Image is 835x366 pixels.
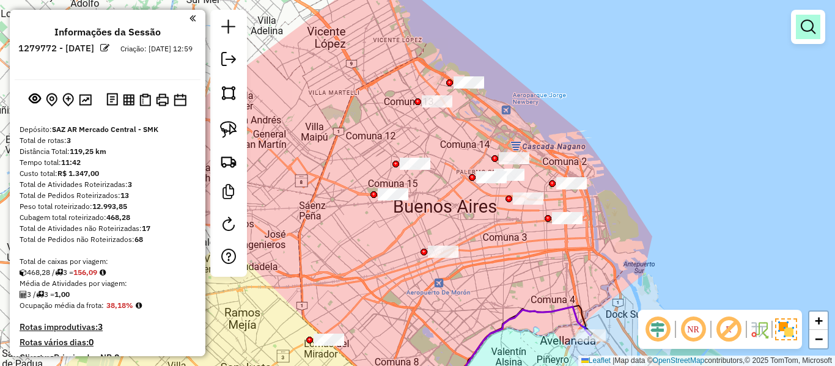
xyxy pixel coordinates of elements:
[20,322,196,332] h4: Rotas improdutivas:
[57,169,99,178] strong: R$ 1.347,00
[20,269,27,276] i: Cubagem total roteirizado
[120,191,129,200] strong: 13
[36,291,44,298] i: Total de rotas
[796,15,820,39] a: Exibir filtros
[73,268,97,277] strong: 156,09
[76,91,94,108] button: Otimizar todas as rotas
[581,356,611,365] a: Leaflet
[220,121,237,138] img: Selecionar atividades - laço
[54,290,70,299] strong: 1,00
[137,91,153,109] button: Visualizar Romaneio
[815,331,823,346] span: −
[26,90,43,109] button: Exibir sessão original
[61,158,81,167] strong: 11:42
[20,146,196,157] div: Distância Total:
[43,90,60,109] button: Centralizar mapa no depósito ou ponto de apoio
[134,235,143,244] strong: 68
[556,177,587,189] div: Atividade não roteirizada - CENCOSUD S.A. (SOLO CHASIS)
[98,321,103,332] strong: 3
[92,202,127,211] strong: 12.993,85
[643,315,672,344] span: Ocultar deslocamento
[815,313,823,328] span: +
[216,15,241,42] a: Nova sessão e pesquisa
[20,223,196,234] div: Total de Atividades não Roteirizadas:
[67,136,71,145] strong: 3
[20,179,196,190] div: Total de Atividades Roteirizadas:
[20,337,196,348] h4: Rotas vários dias:
[106,213,130,222] strong: 468,28
[20,267,196,278] div: 468,28 / 3 =
[714,315,743,344] span: Exibir rótulo
[215,148,242,175] a: Criar rota
[189,11,196,25] a: Clique aqui para minimizar o painel
[128,180,132,189] strong: 3
[400,158,430,170] div: Atividade não roteirizada - CENCOSUD S.A. (1°HR) - PLAYO
[220,84,237,101] img: Selecionar atividades - polígono
[20,201,196,212] div: Peso total roteirizado:
[171,91,189,109] button: Disponibilidade de veículos
[20,234,196,245] div: Total de Pedidos não Roteirizados:
[20,168,196,179] div: Custo total:
[54,26,161,38] h4: Informações da Sessão
[18,43,94,54] h6: 1279772 - [DATE]
[89,337,94,348] strong: 0
[106,301,133,310] strong: 38,18%
[20,278,196,289] div: Média de Atividades por viagem:
[378,188,408,200] div: Atividade não roteirizada - INC S.A.
[216,47,241,75] a: Exportar sessão
[499,152,529,164] div: Atividade não roteirizada - INC S.A.
[20,212,196,223] div: Cubagem total roteirizado:
[314,334,344,346] div: Atividade não roteirizada - INC S.A. (1°HR)
[216,212,241,240] a: Reroteirizar Sessão
[612,356,614,365] span: |
[809,312,828,330] a: Zoom in
[679,315,708,344] span: Ocultar NR
[494,169,524,181] div: Atividade não roteirizada - INC S.A. No Salir con 921
[809,330,828,348] a: Zoom out
[653,356,705,365] a: OpenStreetMap
[20,190,196,201] div: Total de Pedidos Roteirizados:
[552,212,583,224] div: Atividade não roteirizada - INC S.A.
[52,125,158,134] strong: SAZ AR Mercado Central - SMK
[120,91,137,108] button: Visualizar relatório de Roteirização
[775,318,797,340] img: Exibir/Ocultar setores
[428,246,458,258] div: Atividade não roteirizada - INC S.A.
[476,171,507,183] div: Atividade não roteirizada - INC S.A.
[20,135,196,146] div: Total de rotas:
[116,43,197,54] div: Criação: [DATE] 12:59
[20,301,104,310] span: Ocupação média da frota:
[100,43,109,53] em: Alterar nome da sessão
[220,153,237,170] img: Criar rota
[578,356,835,366] div: Map data © contributors,© 2025 TomTom, Microsoft
[20,289,196,300] div: 3 / 3 =
[114,352,119,363] strong: 0
[142,224,150,233] strong: 17
[216,180,241,207] a: Criar modelo
[513,192,543,205] div: Atividade não roteirizada - INC S.A. ( NO TOL)
[60,90,76,109] button: Adicionar Atividades
[100,269,106,276] i: Meta Caixas/viagem: 455,39 Diferença: -299,30
[136,302,142,309] em: Média calculada utilizando a maior ocupação (%Peso ou %Cubagem) de cada rota da sessão. Rotas cro...
[20,291,27,298] i: Total de Atividades
[749,320,769,339] img: Fluxo de ruas
[20,353,196,363] h4: Clientes Priorizados NR:
[55,269,63,276] i: Total de rotas
[104,90,120,109] button: Logs desbloquear sessão
[20,157,196,168] div: Tempo total:
[422,95,452,108] div: Atividade não roteirizada - INC S.A. recibe tarde
[20,256,196,267] div: Total de caixas por viagem:
[70,147,106,156] strong: 119,25 km
[454,76,484,89] div: Atividade não roteirizada - INC S.A. (2° HR) (11a12) - TRAVA
[153,91,171,109] button: Imprimir Rotas
[20,124,196,135] div: Depósito:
